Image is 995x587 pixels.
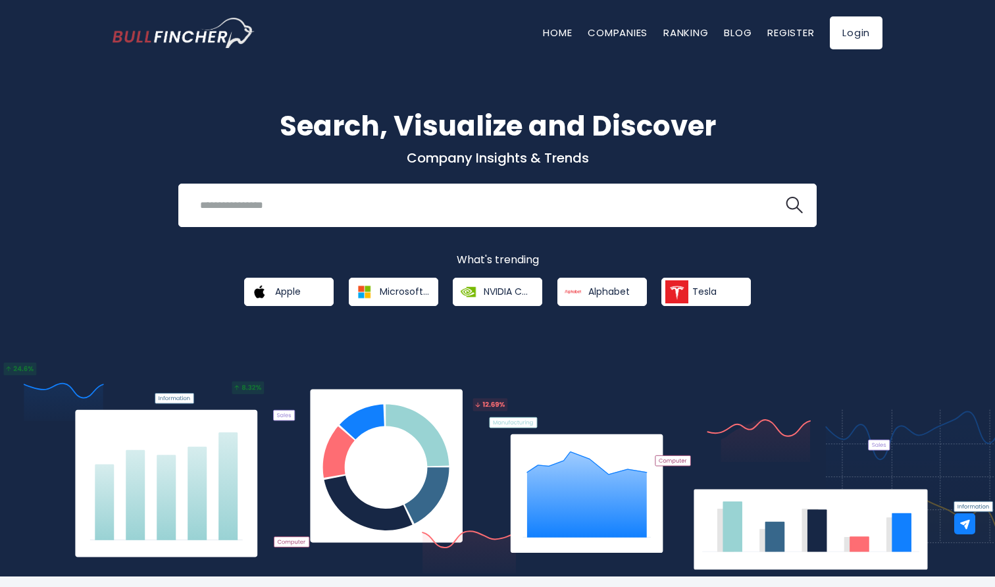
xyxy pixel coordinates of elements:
a: Go to homepage [113,18,254,48]
p: What's trending [113,253,882,267]
a: Register [767,26,814,39]
a: Microsoft Corporation [349,278,438,306]
a: Home [543,26,572,39]
a: Ranking [663,26,708,39]
p: Company Insights & Trends [113,149,882,166]
a: Apple [244,278,334,306]
h1: Search, Visualize and Discover [113,105,882,147]
img: search icon [786,197,803,214]
a: Blog [724,26,752,39]
span: Microsoft Corporation [380,286,429,297]
a: Tesla [661,278,751,306]
a: NVIDIA Corporation [453,278,542,306]
span: NVIDIA Corporation [484,286,533,297]
a: Companies [588,26,648,39]
span: Alphabet [588,286,630,297]
span: Apple [275,286,301,297]
img: Bullfincher logo [113,18,255,48]
a: Alphabet [557,278,647,306]
a: Login [830,16,882,49]
span: Tesla [692,286,717,297]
